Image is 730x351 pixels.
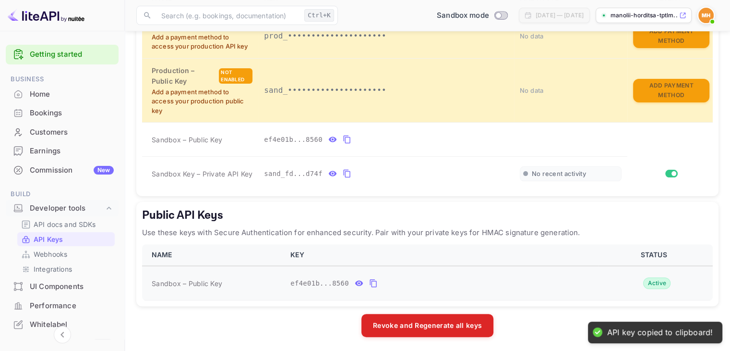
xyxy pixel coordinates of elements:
div: Commission [30,165,114,176]
div: Getting started [6,45,119,64]
a: Whitelabel [6,315,119,333]
p: Use these keys with Secure Authentication for enhanced security. Pair with your private keys for ... [142,227,713,238]
a: Bookings [6,104,119,122]
div: Customers [6,123,119,142]
p: API docs and SDKs [34,219,96,229]
p: API Keys [34,234,63,244]
a: Getting started [30,49,114,60]
a: Integrations [21,264,111,274]
div: Home [30,89,114,100]
span: Sandbox – Public Key [152,278,222,288]
th: STATUS [598,244,713,266]
a: CommissionNew [6,161,119,179]
div: Earnings [6,142,119,161]
button: Revoke and Regenerate all keys [361,314,493,337]
span: Sandbox Key – Private API Key [152,170,252,178]
th: NAME [142,244,285,266]
p: prod_••••••••••••••••••••• [264,30,508,42]
div: Not enabled [219,68,252,84]
a: UI Components [6,277,119,295]
div: Performance [6,297,119,315]
p: sand_••••••••••••••••••••• [264,85,508,96]
div: Bookings [30,108,114,119]
span: Sandbox – Public Key [152,135,222,145]
span: No data [520,87,544,94]
a: API docs and SDKs [21,219,111,229]
span: Business [6,74,119,85]
div: API docs and SDKs [17,217,115,231]
div: UI Components [6,277,119,296]
span: No recent activity [532,170,586,178]
img: Manolii Horditsa [698,8,714,23]
div: [DATE] — [DATE] [536,11,584,20]
button: Add Payment Method [633,79,709,102]
div: API key copied to clipboard! [607,327,713,338]
p: Webhooks [34,249,67,259]
a: Performance [6,297,119,314]
div: Whitelabel [6,315,119,334]
h5: Public API Keys [142,208,713,223]
div: Developer tools [6,200,119,217]
div: Webhooks [17,247,115,261]
p: Add a payment method to access your production public key [152,88,252,116]
div: Performance [30,301,114,312]
span: sand_fd...d74f [264,169,323,179]
div: API Keys [17,232,115,246]
button: Add Payment Method [633,25,709,48]
span: ef4e01b...8560 [264,135,323,145]
div: CommissionNew [6,161,119,180]
a: Home [6,85,119,103]
div: Integrations [17,262,115,276]
div: Whitelabel [30,319,114,330]
p: Add a payment method to access your production API key [152,33,252,51]
a: Webhooks [21,249,111,259]
div: New [94,166,114,175]
div: Switch to Production mode [433,10,511,21]
div: Customers [30,127,114,138]
th: KEY [285,244,598,266]
button: Collapse navigation [54,326,71,343]
a: Add Payment Method [633,31,709,39]
span: No data [520,32,544,40]
a: API Keys [21,234,111,244]
table: public api keys table [142,244,713,301]
span: ef4e01b...8560 [290,278,349,288]
span: Build [6,189,119,200]
p: manolii-horditsa-tptlm... [610,11,677,20]
a: Customers [6,123,119,141]
p: Integrations [34,264,72,274]
span: Sandbox mode [437,10,489,21]
div: Earnings [30,146,114,157]
a: Earnings [6,142,119,160]
h6: Production – Public Key [152,65,217,87]
input: Search (e.g. bookings, documentation) [156,6,300,25]
div: Developer tools [30,203,104,214]
div: Active [643,277,670,289]
div: Home [6,85,119,104]
img: LiteAPI logo [8,8,84,23]
div: UI Components [30,281,114,292]
a: Add Payment Method [633,86,709,94]
div: Ctrl+K [304,9,334,22]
